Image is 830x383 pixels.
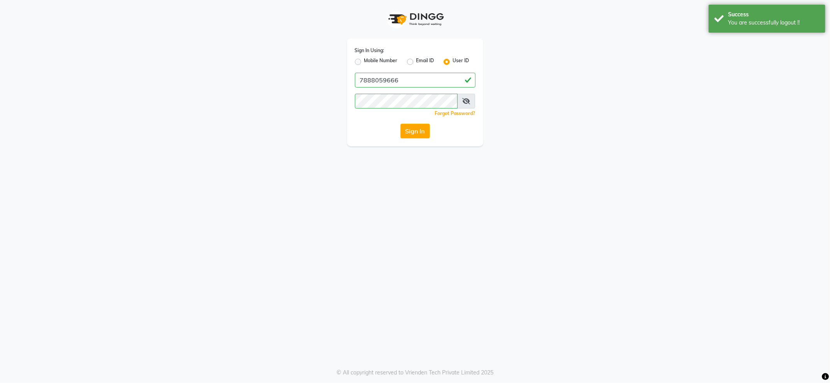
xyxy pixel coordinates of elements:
[400,124,430,138] button: Sign In
[355,73,476,87] input: Username
[355,94,458,108] input: Username
[728,10,819,19] div: Success
[384,8,446,31] img: logo1.svg
[416,57,434,66] label: Email ID
[728,19,819,27] div: You are successfully logout !!
[435,110,476,116] a: Forgot Password?
[453,57,469,66] label: User ID
[364,57,398,66] label: Mobile Number
[355,47,384,54] label: Sign In Using:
